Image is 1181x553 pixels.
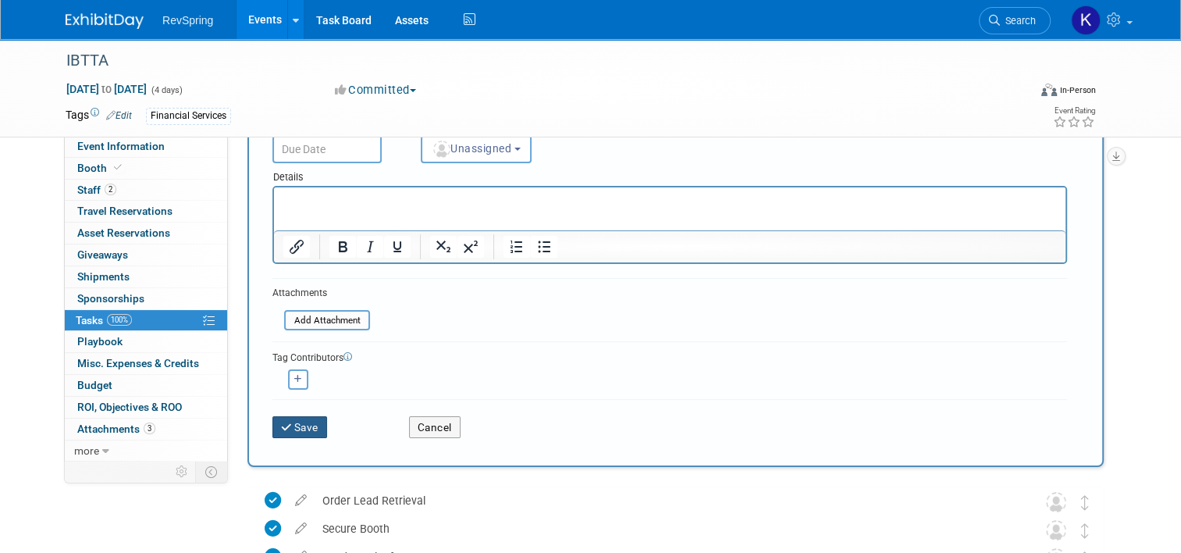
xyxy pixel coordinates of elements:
[65,331,227,352] a: Playbook
[106,110,132,121] a: Edit
[1000,15,1036,27] span: Search
[77,205,173,217] span: Travel Reservations
[77,379,112,391] span: Budget
[77,335,123,348] span: Playbook
[531,236,557,258] button: Bullet list
[1041,84,1057,96] img: Format-Inperson.png
[77,140,165,152] span: Event Information
[77,357,199,369] span: Misc. Expenses & Credits
[1046,520,1066,541] img: Unassigned
[65,266,227,287] a: Shipments
[503,236,530,258] button: Numbered list
[315,516,1015,542] div: Secure Booth
[457,236,484,258] button: Superscript
[65,397,227,418] a: ROI, Objectives & ROO
[944,81,1096,105] div: Event Format
[65,419,227,440] a: Attachments3
[1081,495,1089,510] i: Move task
[65,288,227,309] a: Sponsorships
[65,375,227,396] a: Budget
[65,244,227,266] a: Giveaways
[315,487,1015,514] div: Order Lead Retrieval
[77,248,128,261] span: Giveaways
[357,236,383,258] button: Italic
[76,314,132,326] span: Tasks
[287,494,315,508] a: edit
[384,236,411,258] button: Underline
[77,184,116,196] span: Staff
[77,292,144,305] span: Sponsorships
[114,163,122,172] i: Booth reservation complete
[283,236,310,258] button: Insert/edit link
[272,416,327,438] button: Save
[409,416,461,438] button: Cancel
[287,522,315,536] a: edit
[1046,492,1066,512] img: Unassigned
[105,184,116,195] span: 2
[146,108,231,124] div: Financial Services
[77,270,130,283] span: Shipments
[150,85,183,95] span: (4 days)
[1081,523,1089,538] i: Move task
[66,107,132,125] td: Tags
[66,13,144,29] img: ExhibitDay
[77,401,182,413] span: ROI, Objectives & ROO
[65,223,227,244] a: Asset Reservations
[329,82,422,98] button: Committed
[77,423,155,435] span: Attachments
[66,82,148,96] span: [DATE] [DATE]
[432,142,511,155] span: Unassigned
[144,423,155,434] span: 3
[430,236,457,258] button: Subscript
[329,236,356,258] button: Bold
[77,227,170,239] span: Asset Reservations
[272,348,1067,365] div: Tag Contributors
[1071,5,1101,35] img: Kelsey Culver
[99,83,114,95] span: to
[272,163,1067,186] div: Details
[979,7,1051,34] a: Search
[272,287,370,300] div: Attachments
[1059,84,1096,96] div: In-Person
[196,462,228,482] td: Toggle Event Tabs
[272,135,382,163] input: Due Date
[74,444,99,457] span: more
[65,353,227,374] a: Misc. Expenses & Credits
[65,310,227,331] a: Tasks100%
[169,462,196,482] td: Personalize Event Tab Strip
[65,158,227,179] a: Booth
[65,441,227,462] a: more
[1053,107,1095,115] div: Event Rating
[162,14,213,27] span: RevSpring
[61,47,1008,75] div: IBTTA
[274,187,1065,230] iframe: Rich Text Area
[77,162,125,174] span: Booth
[421,135,532,163] button: Unassigned
[107,314,132,326] span: 100%
[65,201,227,222] a: Travel Reservations
[65,136,227,157] a: Event Information
[65,180,227,201] a: Staff2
